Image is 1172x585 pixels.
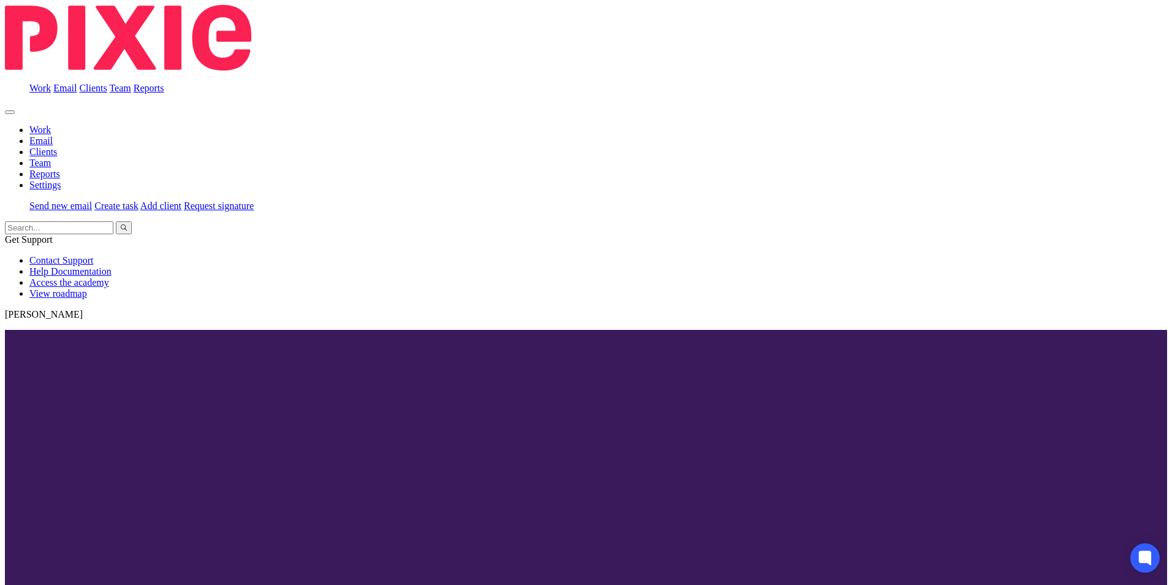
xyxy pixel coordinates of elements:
[5,309,1167,320] p: [PERSON_NAME]
[29,83,51,93] a: Work
[5,221,113,234] input: Search
[29,124,51,135] a: Work
[134,83,164,93] a: Reports
[5,234,53,245] span: Get Support
[79,83,107,93] a: Clients
[109,83,131,93] a: Team
[29,277,109,288] a: Access the academy
[184,201,254,211] a: Request signature
[94,201,139,211] a: Create task
[29,201,92,211] a: Send new email
[116,221,132,234] button: Search
[29,255,93,266] a: Contact Support
[29,136,53,146] a: Email
[53,83,77,93] a: Email
[29,169,60,179] a: Reports
[29,147,57,157] a: Clients
[140,201,181,211] a: Add client
[5,5,251,71] img: Pixie
[29,158,51,168] a: Team
[29,288,87,299] a: View roadmap
[29,180,61,190] a: Settings
[29,266,112,277] a: Help Documentation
